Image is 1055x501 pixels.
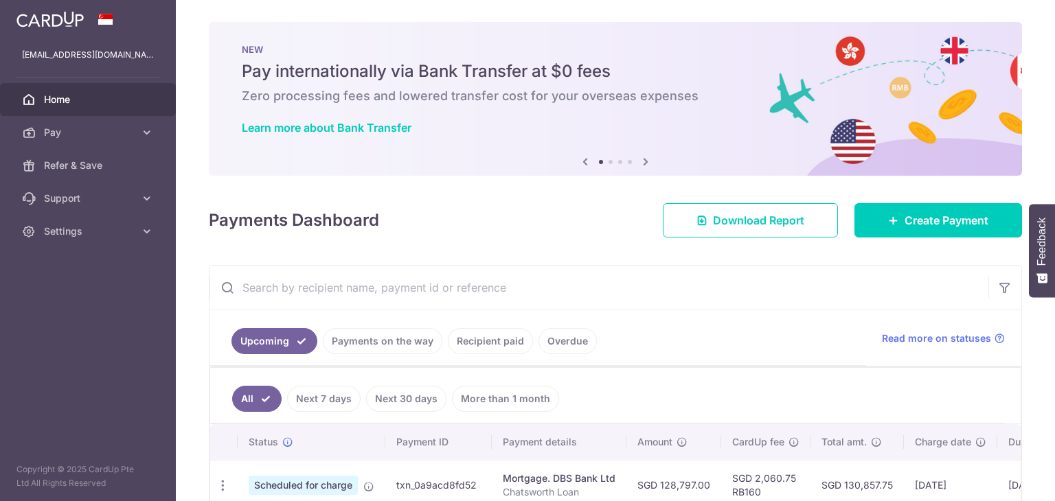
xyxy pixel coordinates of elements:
h5: Pay internationally via Bank Transfer at $0 fees [242,60,989,82]
span: Settings [44,224,135,238]
input: Search by recipient name, payment id or reference [209,266,988,310]
a: Next 7 days [287,386,361,412]
button: Feedback - Show survey [1029,204,1055,297]
p: NEW [242,44,989,55]
img: CardUp [16,11,84,27]
a: Read more on statuses [882,331,1005,345]
a: Payments on the way [323,328,442,354]
a: Recipient paid [448,328,533,354]
span: Amount [637,435,672,449]
th: Payment details [492,424,626,460]
span: Due date [1008,435,1050,449]
img: Bank transfer banner [209,22,1022,176]
span: Download Report [713,212,804,229]
span: CardUp fee [732,435,784,449]
a: Create Payment [854,203,1022,237]
a: Overdue [538,328,597,354]
a: Download Report [663,203,838,237]
a: Next 30 days [366,386,446,412]
a: More than 1 month [452,386,559,412]
iframe: Opens a widget where you can find more information [967,460,1041,494]
span: Status [249,435,278,449]
span: Read more on statuses [882,331,991,345]
h4: Payments Dashboard [209,208,379,233]
span: Charge date [915,435,971,449]
span: Feedback [1036,218,1048,266]
span: Scheduled for charge [249,476,358,495]
a: All [232,386,282,412]
a: Learn more about Bank Transfer [242,121,411,135]
span: Refer & Save [44,159,135,172]
span: Total amt. [821,435,867,449]
th: Payment ID [385,424,492,460]
p: Chatsworth Loan [503,485,615,499]
span: Pay [44,126,135,139]
span: Create Payment [905,212,988,229]
a: Upcoming [231,328,317,354]
span: Home [44,93,135,106]
p: [EMAIL_ADDRESS][DOMAIN_NAME] [22,48,154,62]
h6: Zero processing fees and lowered transfer cost for your overseas expenses [242,88,989,104]
span: Support [44,191,135,205]
div: Mortgage. DBS Bank Ltd [503,471,615,485]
